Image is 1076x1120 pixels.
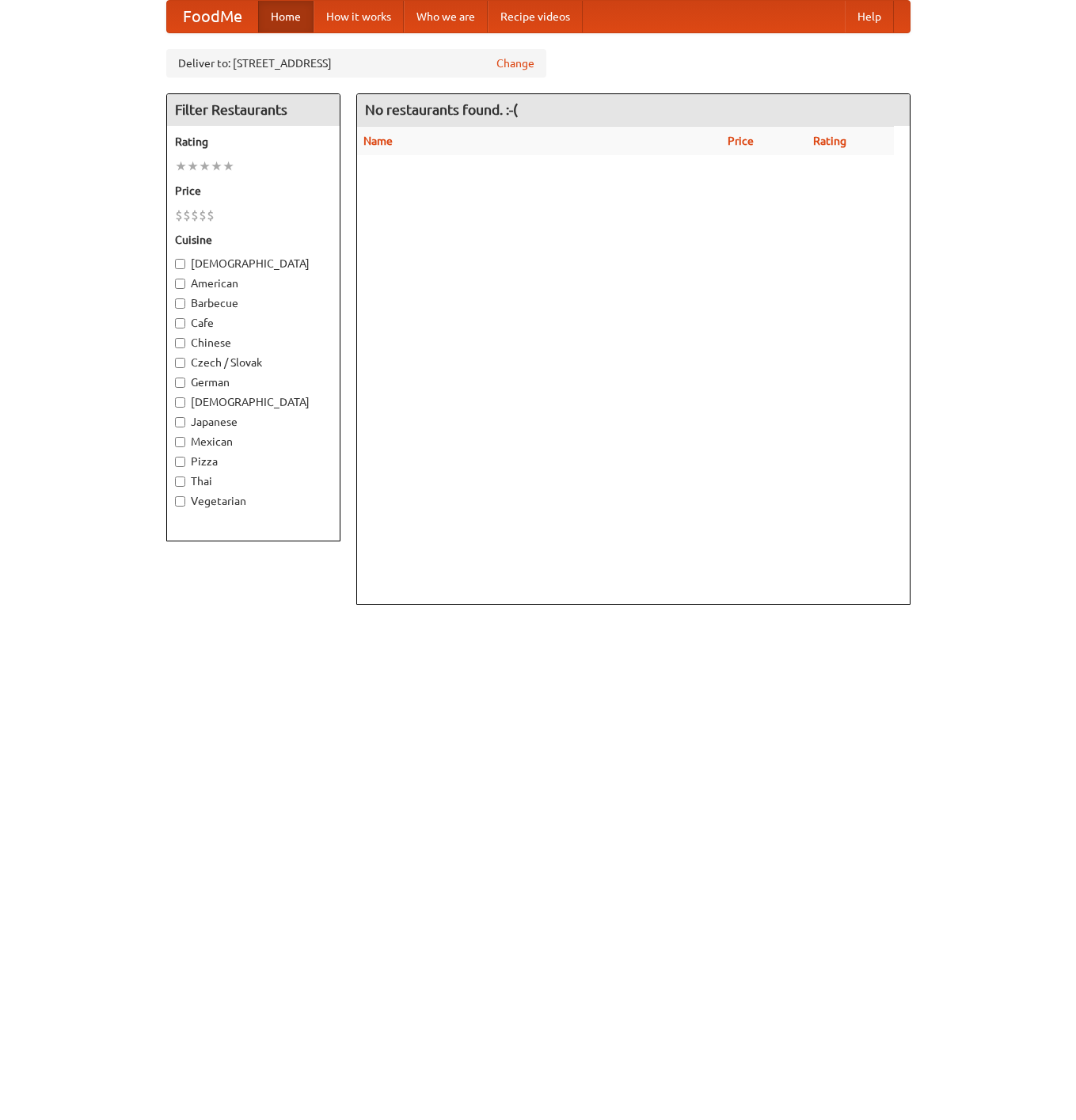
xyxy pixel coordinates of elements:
[207,207,215,224] li: $
[183,207,191,224] li: $
[175,437,185,447] input: Mexican
[175,158,187,175] li: ★
[728,135,754,147] a: Price
[175,493,332,509] label: Vegetarian
[175,417,185,427] input: Japanese
[258,1,314,32] a: Home
[175,256,332,271] label: [DEMOGRAPHIC_DATA]
[175,318,185,328] input: Cafe
[175,414,332,430] label: Japanese
[175,496,185,507] input: Vegetarian
[488,1,583,32] a: Recipe videos
[175,338,185,348] input: Chinese
[175,394,332,410] label: [DEMOGRAPHIC_DATA]
[191,207,199,224] li: $
[363,135,393,147] a: Name
[496,55,534,71] a: Change
[175,434,332,450] label: Mexican
[211,158,222,175] li: ★
[199,158,211,175] li: ★
[222,158,234,175] li: ★
[167,94,340,126] h4: Filter Restaurants
[404,1,488,32] a: Who we are
[175,183,332,199] h5: Price
[175,259,185,269] input: [DEMOGRAPHIC_DATA]
[175,397,185,408] input: [DEMOGRAPHIC_DATA]
[175,358,185,368] input: Czech / Slovak
[175,473,332,489] label: Thai
[199,207,207,224] li: $
[175,134,332,150] h5: Rating
[175,295,332,311] label: Barbecue
[845,1,894,32] a: Help
[175,279,185,289] input: American
[175,335,332,351] label: Chinese
[175,355,332,370] label: Czech / Slovak
[175,374,332,390] label: German
[175,457,185,467] input: Pizza
[175,275,332,291] label: American
[175,232,332,248] h5: Cuisine
[187,158,199,175] li: ★
[813,135,846,147] a: Rating
[175,378,185,388] input: German
[175,454,332,469] label: Pizza
[175,298,185,309] input: Barbecue
[314,1,404,32] a: How it works
[167,1,258,32] a: FoodMe
[175,207,183,224] li: $
[166,49,546,78] div: Deliver to: [STREET_ADDRESS]
[365,102,518,117] ng-pluralize: No restaurants found. :-(
[175,476,185,487] input: Thai
[175,315,332,331] label: Cafe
